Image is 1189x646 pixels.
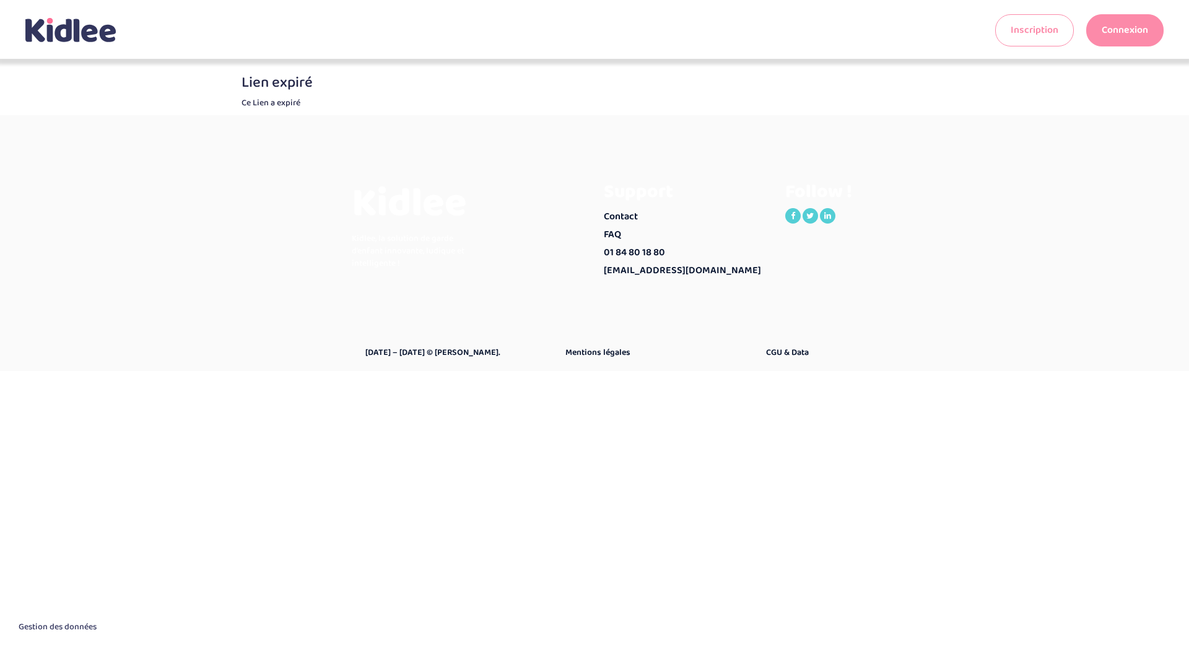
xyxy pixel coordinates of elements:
[352,232,476,269] p: Kidlee, la solution de garde d’enfant innovante, ludique et intelligente !
[242,97,947,109] p: Ce Lien a expiré
[785,181,948,202] h3: Follow !
[11,614,104,640] button: Gestion des données
[604,181,767,202] h3: Support
[19,622,97,633] span: Gestion des données
[604,244,767,262] a: 01 84 80 18 80
[604,226,767,244] a: FAQ
[565,346,747,359] a: Mentions légales
[604,262,767,280] a: [EMAIL_ADDRESS][DOMAIN_NAME]
[995,14,1074,46] a: Inscription
[766,346,947,359] a: CGU & Data
[1086,14,1164,46] a: Connexion
[242,74,947,90] h3: Lien expiré
[604,208,767,226] a: Contact
[365,346,547,359] a: [DATE] – [DATE] © [PERSON_NAME].
[352,181,476,226] h3: Kidlee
